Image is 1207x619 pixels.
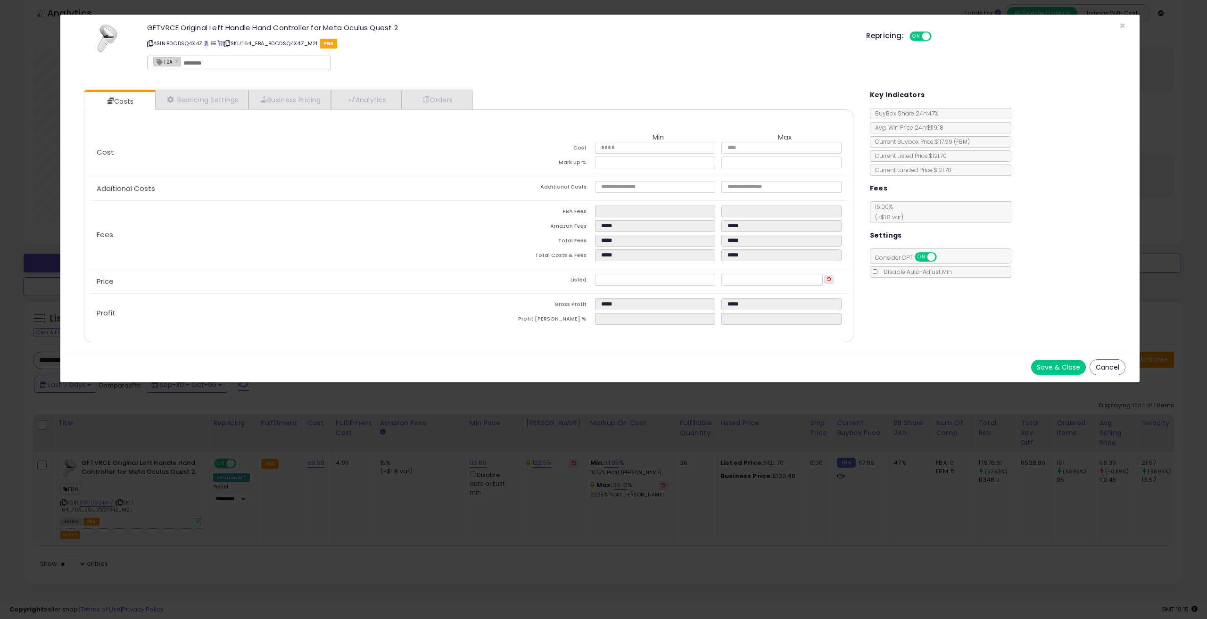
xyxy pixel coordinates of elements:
td: Cost [469,142,595,157]
a: Your listing only [217,40,223,47]
h5: Key Indicators [870,89,925,101]
td: Total Fees [469,235,595,249]
h5: Repricing: [866,32,904,40]
td: Total Costs & Fees [469,249,595,264]
h3: GFTVRCE Original Left Handle Hand Controller for Meta Oculus Quest 2 [147,24,852,31]
td: Gross Profit [469,298,595,313]
a: Business Pricing [248,90,331,109]
span: ( FBM ) [954,138,970,146]
th: Max [721,133,848,142]
p: Profit [89,309,469,317]
span: Consider CPT: [870,254,949,262]
p: Cost [89,149,469,156]
span: Current Buybox Price: [870,138,970,146]
span: FBA [154,58,173,66]
span: Current Landed Price: $121.70 [870,166,951,174]
span: Current Listed Price: $121.70 [870,152,947,160]
a: Analytics [331,90,402,109]
p: Fees [89,231,469,239]
span: Avg. Win Price 24h: $119.18 [870,124,943,132]
span: OFF [935,253,950,261]
img: 31-Vy0KSI9L._SL60_.jpg [93,24,122,52]
a: Costs [84,92,154,111]
span: ON [916,253,927,261]
a: × [175,57,181,65]
span: FBA [320,39,338,49]
td: Mark up % [469,157,595,171]
td: Amazon Fees [469,220,595,235]
a: Orders [402,90,471,109]
span: 15.00 % [870,203,903,221]
th: Min [595,133,721,142]
a: Repricing Settings [155,90,248,109]
button: Cancel [1090,359,1125,375]
a: BuyBox page [204,40,209,47]
span: (+$1.8 var) [870,213,903,221]
span: OFF [930,33,945,41]
td: Listed [469,274,595,289]
h5: Settings [870,230,902,241]
td: Profit [PERSON_NAME] % [469,313,595,328]
span: $117.99 [934,138,970,146]
a: All offer listings [211,40,216,47]
button: Save & Close [1031,360,1086,375]
td: Additional Costs [469,181,595,196]
p: Price [89,278,469,285]
h5: Fees [870,182,888,194]
span: BuyBox Share 24h: 47% [870,109,938,117]
td: FBA Fees [469,206,595,220]
span: ON [910,33,922,41]
p: ASIN: B0CDSQ4X4Z | SKU: 164_FBA_B0CDSQ4X4Z_M2L [147,36,852,51]
span: × [1119,19,1125,33]
span: Disable Auto-Adjust Min [879,268,952,276]
p: Additional Costs [89,185,469,192]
